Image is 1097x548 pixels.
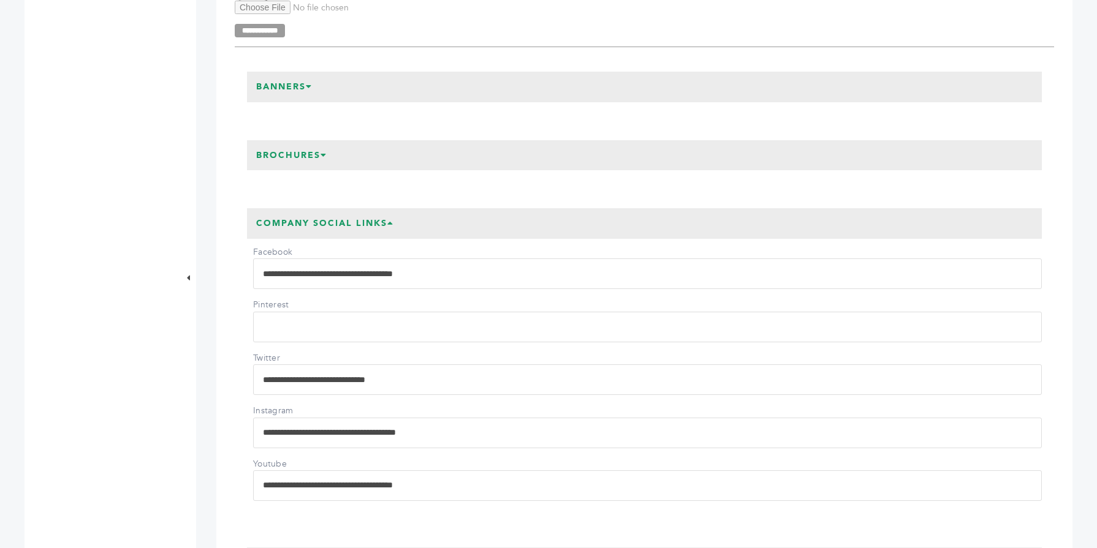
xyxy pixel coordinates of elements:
[247,140,336,171] h3: Brochures
[247,208,403,239] h3: Company Social Links
[253,458,339,470] label: Youtube
[253,246,339,258] label: Facebook
[253,299,339,311] label: Pinterest
[253,405,339,417] label: Instagram
[253,352,339,364] label: Twitter
[247,72,322,102] h3: Banners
